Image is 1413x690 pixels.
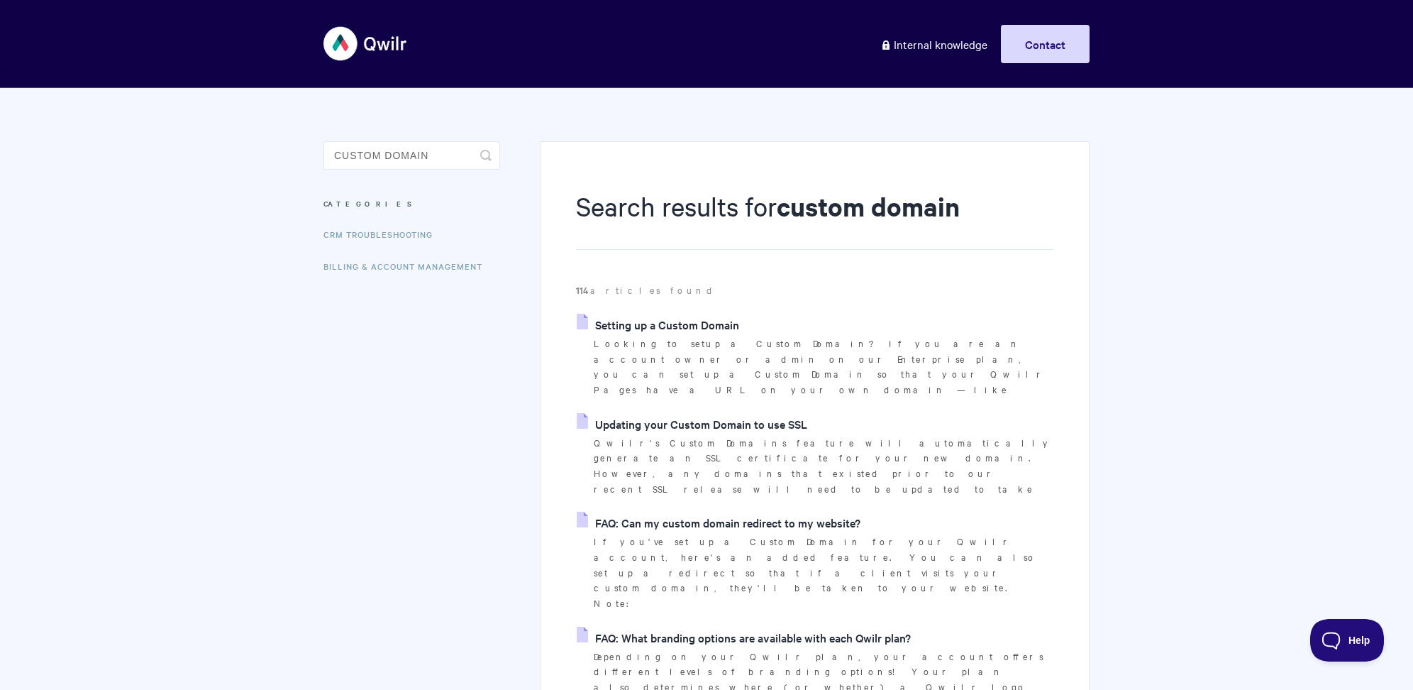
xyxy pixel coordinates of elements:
h3: Categories [323,191,500,217]
p: Qwilr's Custom Domains feature will automatically generate an SSL certificate for your new domain... [594,435,1053,497]
iframe: Toggle Customer Support [1310,619,1385,662]
h1: Search results for [576,188,1053,250]
a: Updating your Custom Domain to use SSL [577,413,807,434]
a: Contact [1001,25,1090,63]
input: Search [323,141,500,170]
a: FAQ: Can my custom domain redirect to my website? [577,512,860,533]
a: Internal knowledge [870,25,998,63]
a: Billing & Account Management [323,252,493,280]
strong: custom domain [777,189,960,224]
p: Looking to setup a Custom Domain? If you are an account owner or admin on our Enterprise plan, yo... [594,336,1053,398]
p: If you've set up a Custom Domain for your Qwilr account, here's an added feature. You can also se... [594,534,1053,611]
a: FAQ: What branding options are available with each Qwilr plan? [577,627,911,648]
p: articles found [576,283,1053,298]
a: Setting up a Custom Domain [577,314,739,335]
a: CRM Troubleshooting [323,220,443,248]
strong: 114 [576,283,590,297]
img: Qwilr Help Center [323,17,408,70]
